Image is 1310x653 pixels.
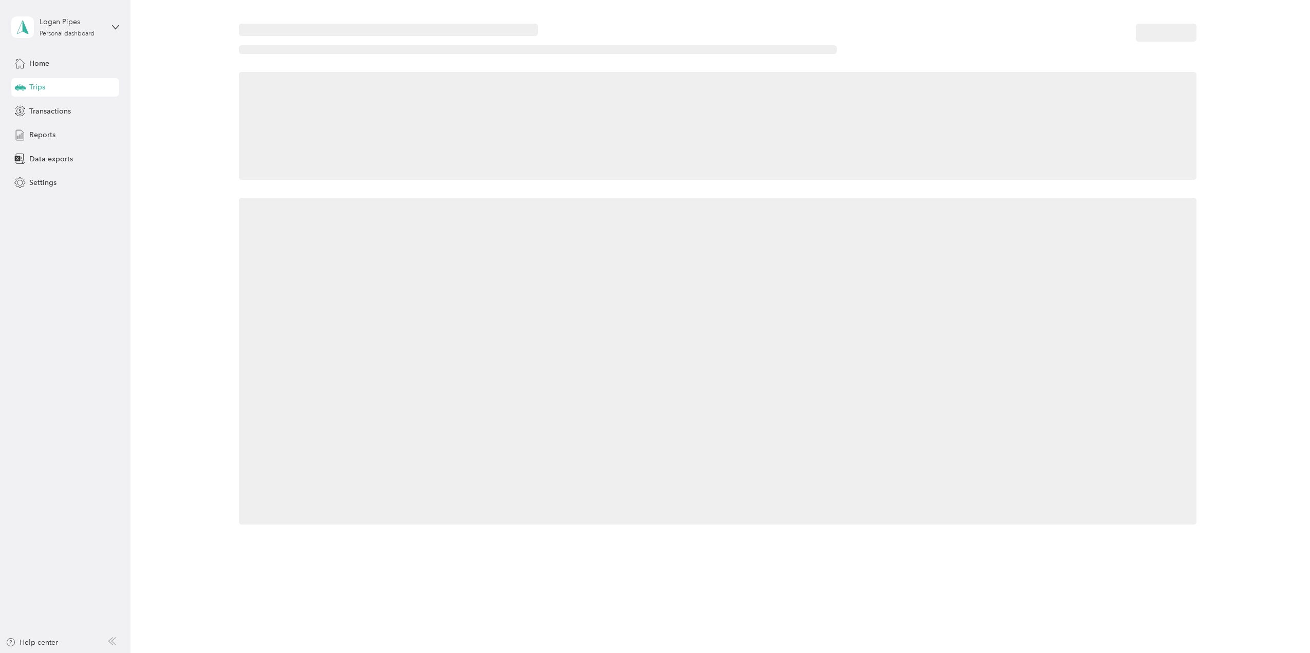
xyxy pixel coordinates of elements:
[40,31,95,37] div: Personal dashboard
[29,106,71,117] span: Transactions
[29,177,57,188] span: Settings
[29,129,55,140] span: Reports
[40,16,104,27] div: Logan Pipes
[29,58,49,69] span: Home
[6,637,58,648] button: Help center
[29,154,73,164] span: Data exports
[29,82,45,92] span: Trips
[1252,595,1310,653] iframe: Everlance-gr Chat Button Frame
